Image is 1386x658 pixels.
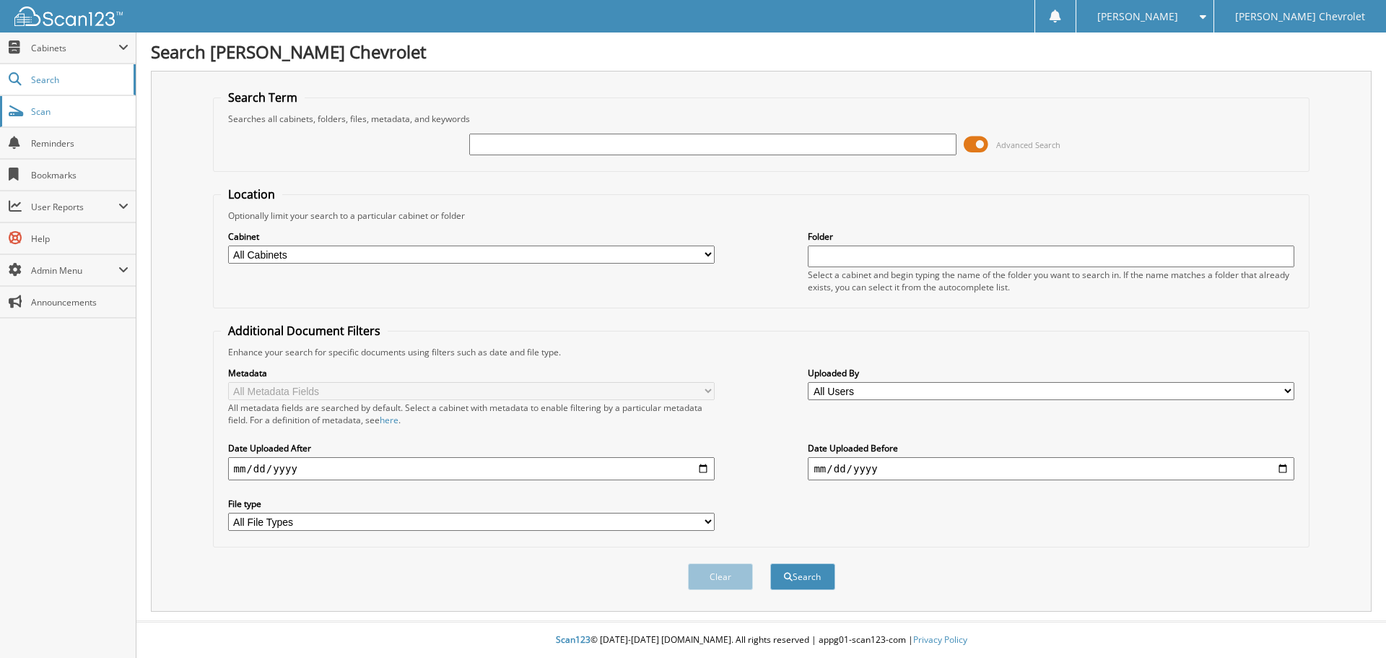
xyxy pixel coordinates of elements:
[228,442,715,454] label: Date Uploaded After
[14,7,123,26] img: scan123-logo-white.svg
[221,113,1302,125] div: Searches all cabinets, folders, files, metadata, and keywords
[808,457,1294,480] input: end
[228,498,715,510] label: File type
[31,264,118,277] span: Admin Menu
[31,137,128,150] span: Reminders
[31,42,118,54] span: Cabinets
[228,457,715,480] input: start
[556,633,590,646] span: Scan123
[221,209,1302,222] div: Optionally limit your search to a particular cabinet or folder
[1314,589,1386,658] iframe: Chat Widget
[221,346,1302,358] div: Enhance your search for specific documents using filters such as date and file type.
[221,186,282,202] legend: Location
[136,623,1386,658] div: © [DATE]-[DATE] [DOMAIN_NAME]. All rights reserved | appg01-scan123-com |
[808,230,1294,243] label: Folder
[996,139,1060,150] span: Advanced Search
[228,367,715,379] label: Metadata
[31,233,128,245] span: Help
[31,296,128,308] span: Announcements
[151,40,1372,64] h1: Search [PERSON_NAME] Chevrolet
[808,442,1294,454] label: Date Uploaded Before
[913,633,967,646] a: Privacy Policy
[380,414,398,426] a: here
[221,323,388,339] legend: Additional Document Filters
[770,563,835,590] button: Search
[228,402,715,426] div: All metadata fields are searched by default. Select a cabinet with metadata to enable filtering b...
[31,201,118,213] span: User Reports
[31,105,128,118] span: Scan
[31,74,126,86] span: Search
[808,367,1294,379] label: Uploaded By
[1235,12,1365,21] span: [PERSON_NAME] Chevrolet
[31,169,128,181] span: Bookmarks
[688,563,753,590] button: Clear
[221,90,305,105] legend: Search Term
[1097,12,1178,21] span: [PERSON_NAME]
[228,230,715,243] label: Cabinet
[808,269,1294,293] div: Select a cabinet and begin typing the name of the folder you want to search in. If the name match...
